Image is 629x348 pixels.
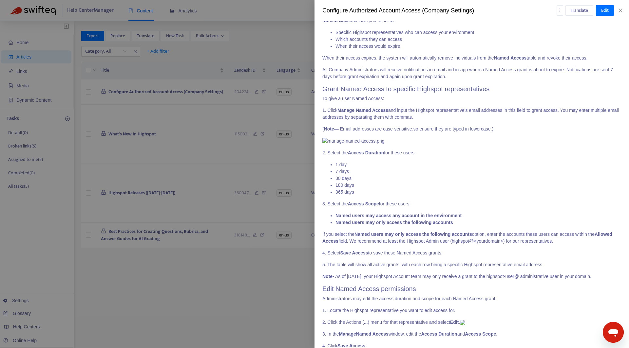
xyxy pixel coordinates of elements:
strong: Manage Named Access [337,108,388,113]
span: to save these Named Access grants. [368,250,443,255]
img: 23616822794395 [460,320,465,325]
li: Which accounts they can access [335,36,621,43]
span: more [558,8,562,12]
strong: Access Duration [348,150,384,155]
li: 1 day [335,161,621,168]
strong: Named [494,55,509,61]
p: All Company Administrators will receive notifications in email and in-app when a Named Access gra... [322,66,621,80]
h2: Edit Named Access permissions [322,285,621,293]
strong: Named users may only access the following accounts [335,220,453,225]
h2: Grant Named Access to specific Highspot representatives [322,85,621,93]
p: To give a user Named Access: [322,95,621,102]
strong: Manage [339,331,356,337]
span: Edit [601,7,609,14]
p: - As of [DATE], your Highspot Account team may only receive a grant to the highspot-user@ adminis... [322,273,621,280]
strong: Note [324,126,334,131]
p: If you select the option, enter the accounts these users can access within the field. We recommen... [322,231,621,245]
strong: Named Access [356,331,389,337]
p: 4. Select [322,250,621,256]
button: Edit [596,5,614,16]
p: 2. Click the Actions ( ) menu for that representative and select . [322,319,621,326]
img: manage-named-access.png [322,138,385,145]
p: 3. In the [322,331,621,338]
strong: Access Duration [421,331,457,337]
p: ( [322,126,621,132]
button: more [557,5,563,16]
li: Specific Highspot representatives who can access your environment [335,29,621,36]
p: 1. Click and input the Highspot representative's email addresses in this field to grant access. Y... [322,107,621,121]
button: Close [616,8,625,14]
p: Administrators may edit the access duration and scope for each Named Access grant: [322,295,621,302]
button: Translate [565,5,593,16]
strong: ... [364,320,368,325]
li: 7 days [335,168,621,175]
strong: Named users may access any account in the environment [335,213,462,218]
strong: Named users may only access the following accounts [354,232,472,237]
li: When their access would expire [335,43,621,50]
p: When their access expires, the system will automatically remove individuals from the table and re... [322,55,621,61]
span: window, edit the and . [389,331,497,337]
p: 2. Select the for these users: [322,149,621,156]
span: so ensure they are typed in lowercase.) [413,126,493,131]
iframe: Button to launch messaging window [603,322,624,343]
div: Configure Authorized Account Access (Company Settings) [322,6,557,15]
span: — Email addresses are case-sensitive, [334,126,413,131]
p: 1. Locate the Highspot representative you want to edit access for. [322,307,621,314]
strong: Access Scope [348,201,379,206]
strong: Save Access [340,250,368,255]
span: close [618,8,623,13]
strong: Note [322,274,333,279]
strong: Access [510,55,526,61]
li: 365 days [335,189,621,196]
strong: Edit [450,320,459,325]
strong: Named Access [322,18,355,23]
p: 5. The table will show all active grants, with each row being a specific Highspot representative ... [322,261,621,268]
strong: Access Scope [465,331,496,337]
li: 30 days [335,175,621,182]
span: Translate [571,7,588,14]
p: 3. Select the for these users: [322,200,621,207]
li: 180 days [335,182,621,189]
